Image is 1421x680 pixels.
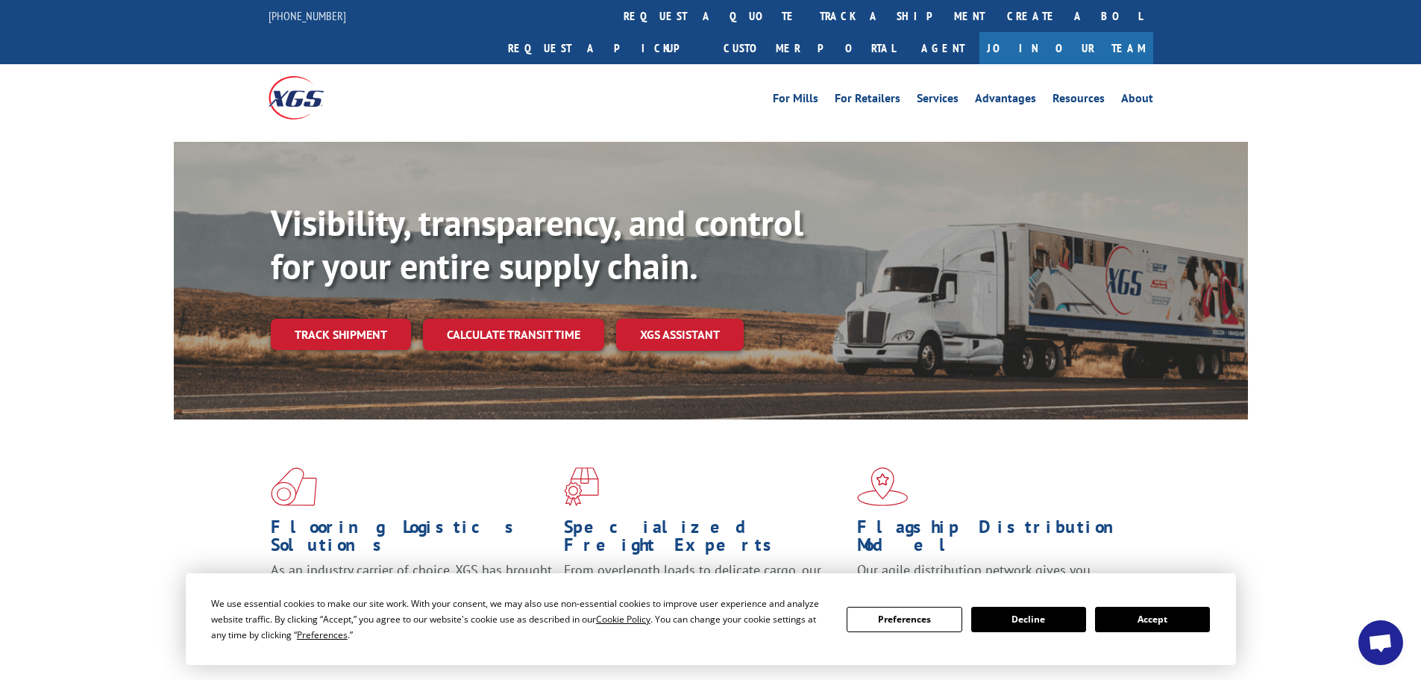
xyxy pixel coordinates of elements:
[271,319,411,350] a: Track shipment
[857,561,1132,596] span: Our agile distribution network gives you nationwide inventory management on demand.
[497,32,712,64] a: Request a pickup
[971,607,1086,632] button: Decline
[1053,93,1105,109] a: Resources
[423,319,604,351] a: Calculate transit time
[917,93,959,109] a: Services
[835,93,900,109] a: For Retailers
[596,613,650,626] span: Cookie Policy
[564,518,846,561] h1: Specialized Freight Experts
[975,93,1036,109] a: Advantages
[1121,93,1153,109] a: About
[271,561,552,614] span: As an industry carrier of choice, XGS has brought innovation and dedication to flooring logistics...
[712,32,906,64] a: Customer Portal
[857,518,1139,561] h1: Flagship Distribution Model
[1358,620,1403,665] div: Open chat
[564,561,846,628] p: From overlength loads to delicate cargo, our experienced staff knows the best way to move your fr...
[906,32,979,64] a: Agent
[773,93,818,109] a: For Mills
[271,199,803,289] b: Visibility, transparency, and control for your entire supply chain.
[616,319,744,351] a: XGS ASSISTANT
[271,467,317,506] img: xgs-icon-total-supply-chain-intelligence-red
[979,32,1153,64] a: Join Our Team
[186,573,1236,665] div: Cookie Consent Prompt
[857,467,909,506] img: xgs-icon-flagship-distribution-model-red
[269,8,346,23] a: [PHONE_NUMBER]
[211,596,829,643] div: We use essential cookies to make our site work. With your consent, we may also use non-essential ...
[271,518,553,561] h1: Flooring Logistics Solutions
[297,628,348,641] span: Preferences
[1095,607,1210,632] button: Accept
[564,467,599,506] img: xgs-icon-focused-on-flooring-red
[847,607,962,632] button: Preferences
